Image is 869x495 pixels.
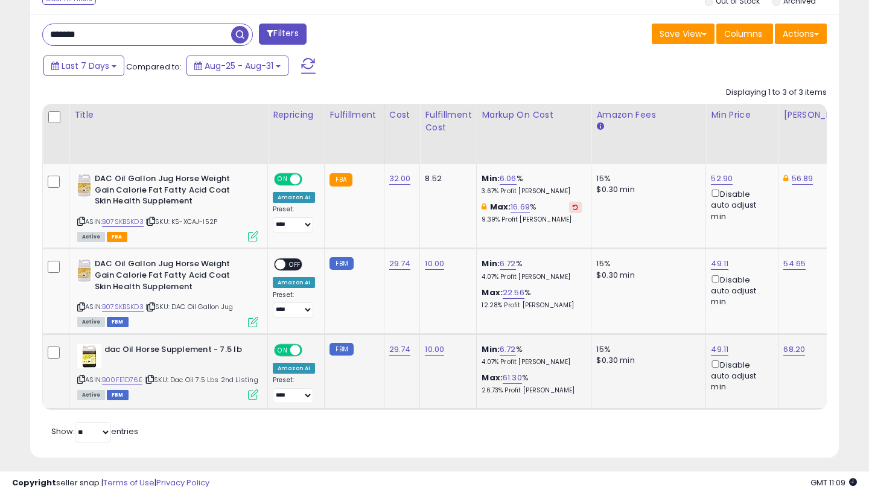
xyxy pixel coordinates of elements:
[511,201,530,213] a: 16.69
[716,24,773,44] button: Columns
[482,187,582,196] p: 3.67% Profit [PERSON_NAME]
[596,258,696,269] div: 15%
[51,426,138,437] span: Show: entries
[500,173,517,185] a: 6.06
[482,287,503,298] b: Max:
[783,258,806,270] a: 54.65
[186,56,288,76] button: Aug-25 - Aug-31
[77,317,105,327] span: All listings currently available for purchase on Amazon
[596,270,696,281] div: $0.30 min
[273,291,315,318] div: Preset:
[596,109,701,121] div: Amazon Fees
[500,343,516,356] a: 6.72
[389,258,411,270] a: 29.74
[482,216,582,224] p: 9.39% Profit [PERSON_NAME]
[596,184,696,195] div: $0.30 min
[285,260,305,270] span: OFF
[273,376,315,403] div: Preset:
[810,477,857,488] span: 2025-09-10 11:09 GMT
[329,109,378,121] div: Fulfillment
[775,24,827,44] button: Actions
[783,343,805,356] a: 68.20
[482,173,582,196] div: %
[107,317,129,327] span: FBM
[107,232,127,242] span: FBA
[711,273,769,308] div: Disable auto adjust min
[482,358,582,366] p: 4.07% Profit [PERSON_NAME]
[275,174,290,185] span: ON
[425,258,444,270] a: 10.00
[477,104,591,164] th: The percentage added to the cost of goods (COGS) that forms the calculator for Min & Max prices.
[156,477,209,488] a: Privacy Policy
[273,109,319,121] div: Repricing
[77,344,101,368] img: 41CD9vFrkwL._SL40_.jpg
[273,277,315,288] div: Amazon AI
[74,109,263,121] div: Title
[425,173,467,184] div: 8.52
[205,60,273,72] span: Aug-25 - Aug-31
[77,173,258,240] div: ASIN:
[596,344,696,355] div: 15%
[724,28,762,40] span: Columns
[482,372,503,383] b: Max:
[273,205,315,232] div: Preset:
[711,258,728,270] a: 49.11
[482,301,582,310] p: 12.28% Profit [PERSON_NAME]
[711,343,728,356] a: 49.11
[503,372,522,384] a: 61.30
[102,302,144,312] a: B07SKBSKD3
[596,355,696,366] div: $0.30 min
[77,344,258,399] div: ASIN:
[103,477,154,488] a: Terms of Use
[482,386,582,395] p: 26.73% Profit [PERSON_NAME]
[711,358,769,393] div: Disable auto adjust min
[792,173,813,185] a: 56.89
[482,273,582,281] p: 4.07% Profit [PERSON_NAME]
[77,173,92,197] img: 414mk4mKLmL._SL40_.jpg
[783,109,855,121] div: [PERSON_NAME]
[259,24,306,45] button: Filters
[77,232,105,242] span: All listings currently available for purchase on Amazon
[273,192,315,203] div: Amazon AI
[482,344,582,366] div: %
[275,345,290,355] span: ON
[482,343,500,355] b: Min:
[482,372,582,395] div: %
[12,477,56,488] strong: Copyright
[107,390,129,400] span: FBM
[62,60,109,72] span: Last 7 Days
[329,173,352,187] small: FBA
[482,173,500,184] b: Min:
[389,173,411,185] a: 32.00
[389,343,411,356] a: 29.74
[425,109,471,134] div: Fulfillment Cost
[490,201,511,212] b: Max:
[652,24,715,44] button: Save View
[77,390,105,400] span: All listings currently available for purchase on Amazon
[126,61,182,72] span: Compared to:
[102,217,144,227] a: B07SKBSKD3
[482,287,582,310] div: %
[77,258,258,325] div: ASIN:
[95,173,241,210] b: DAC Oil Gallon Jug Horse Weight Gain Calorie Fat Fatty Acid Coat Skin Health Supplement
[144,375,258,385] span: | SKU: Dac Oil 7.5 Lbs 2nd Listing
[389,109,415,121] div: Cost
[301,174,320,185] span: OFF
[12,477,209,489] div: seller snap | |
[711,187,769,222] div: Disable auto adjust min
[711,109,773,121] div: Min Price
[102,375,142,385] a: B00FE1D76E
[482,258,500,269] b: Min:
[726,87,827,98] div: Displaying 1 to 3 of 3 items
[329,257,353,270] small: FBM
[482,258,582,281] div: %
[482,109,586,121] div: Markup on Cost
[711,173,733,185] a: 52.90
[301,345,320,355] span: OFF
[145,302,233,311] span: | SKU: DAC Oil Gallon Jug
[329,343,353,356] small: FBM
[104,344,251,359] b: dac Oil Horse Supplement - 7.5 lb
[145,217,217,226] span: | SKU: KS-XCAJ-I52P
[273,363,315,374] div: Amazon AI
[43,56,124,76] button: Last 7 Days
